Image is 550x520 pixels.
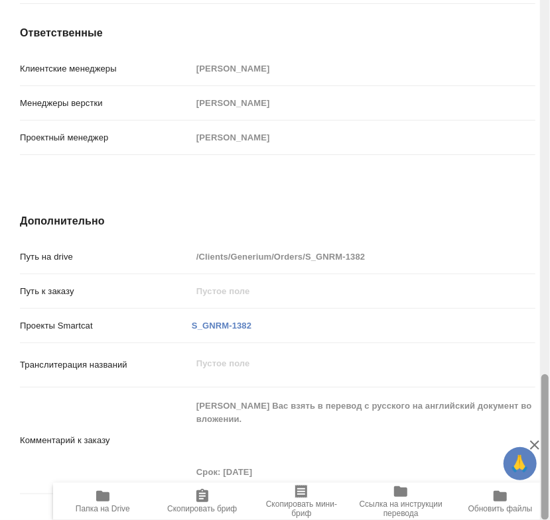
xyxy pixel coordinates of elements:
button: Скопировать бриф [153,483,252,520]
h4: Дополнительно [20,213,535,229]
span: Обновить файлы [468,504,533,513]
button: Обновить файлы [450,483,550,520]
span: Скопировать бриф [167,504,237,513]
p: Проектный менеджер [20,131,192,144]
button: 🙏 [504,447,537,480]
span: 🙏 [509,450,531,478]
p: Менеджеры верстки [20,97,192,110]
p: Путь к заказу [20,285,192,298]
p: Путь на drive [20,250,192,264]
button: Ссылка на инструкции перевода [351,483,450,520]
button: Скопировать мини-бриф [252,483,352,520]
input: Пустое поле [192,247,535,266]
p: Клиентские менеджеры [20,62,192,76]
input: Пустое поле [192,282,535,301]
span: Скопировать мини-бриф [260,499,344,518]
p: Комментарий к заказу [20,434,192,447]
span: Ссылка на инструкции перевода [359,499,443,518]
button: Папка на Drive [53,483,153,520]
input: Пустое поле [192,93,535,113]
textarea: [PERSON_NAME] Вас взять в перевод с русского на английский документ во вложении. Срок: [DATE] [192,395,535,484]
a: S_GNRM-1382 [192,321,251,331]
p: Транслитерация названий [20,358,192,372]
p: Проекты Smartcat [20,319,192,333]
h4: Ответственные [20,25,535,41]
input: Пустое поле [192,128,535,147]
input: Пустое поле [192,59,535,78]
span: Папка на Drive [76,504,130,513]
